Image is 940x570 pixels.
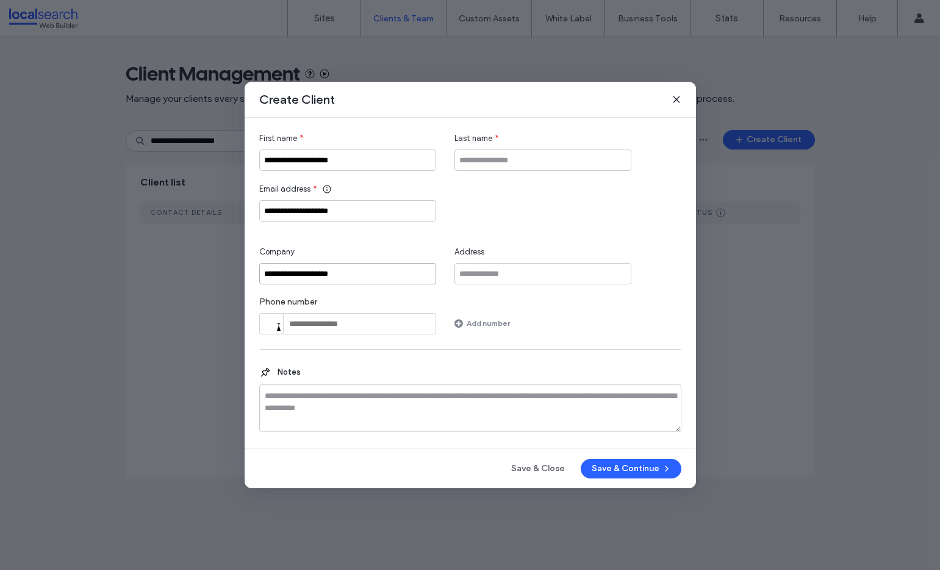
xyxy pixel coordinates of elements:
[271,366,301,378] span: Notes
[259,297,436,313] label: Phone number
[28,9,53,20] span: Help
[581,459,681,478] button: Save & Continue
[259,132,297,145] span: First name
[500,459,576,478] button: Save & Close
[259,246,295,258] span: Company
[454,246,484,258] span: Address
[454,132,492,145] span: Last name
[259,200,436,222] input: Email address
[259,263,436,284] input: Company
[467,312,510,334] label: Add number
[259,183,310,195] span: Email address
[259,92,335,107] span: Create Client
[454,150,631,171] input: Last name
[454,263,631,284] input: Address
[259,150,436,171] input: First name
